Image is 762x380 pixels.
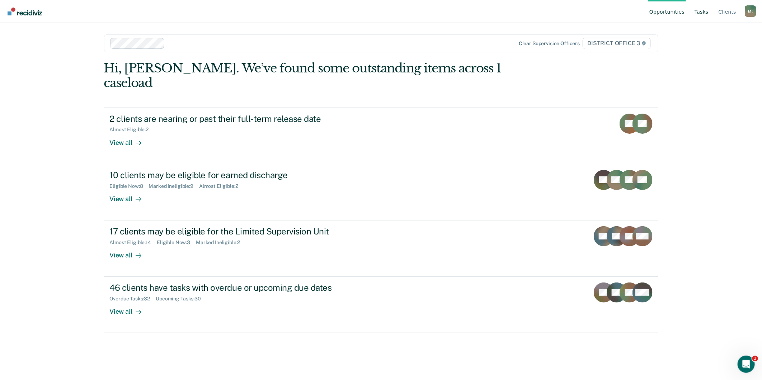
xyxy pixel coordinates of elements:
[745,5,756,17] div: M (
[738,356,755,373] iframe: Intercom live chat
[519,41,580,47] div: Clear supervision officers
[752,356,758,361] span: 1
[745,5,756,17] button: Profile dropdown button
[8,8,42,15] img: Recidiviz
[583,38,650,49] span: DISTRICT OFFICE 3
